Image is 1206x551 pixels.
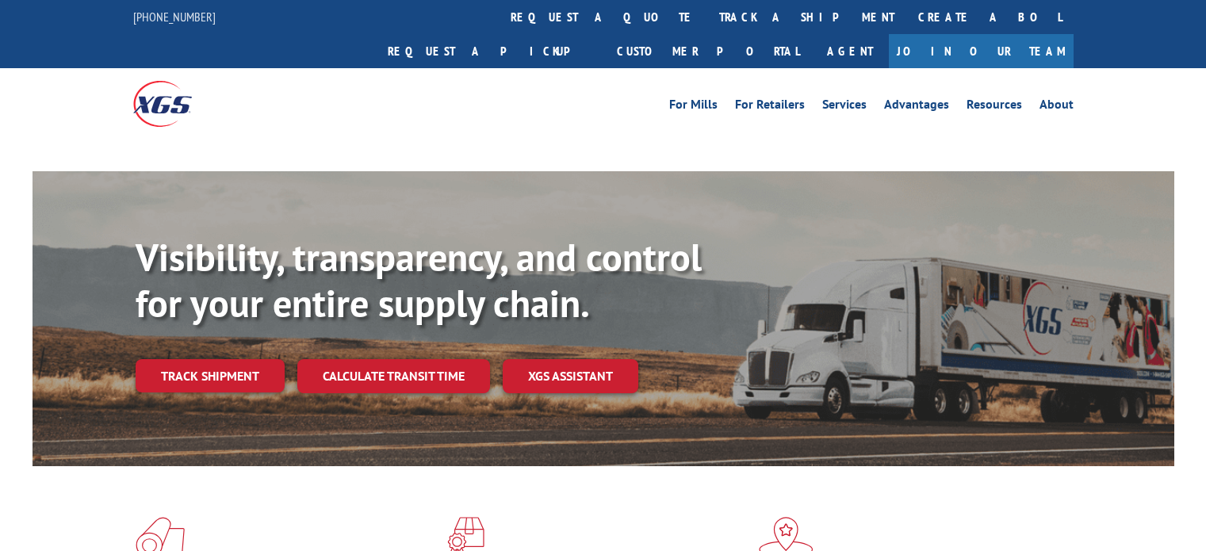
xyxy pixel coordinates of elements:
b: Visibility, transparency, and control for your entire supply chain. [136,232,702,327]
a: XGS ASSISTANT [503,359,638,393]
a: [PHONE_NUMBER] [133,9,216,25]
a: For Mills [669,98,718,116]
a: Resources [967,98,1022,116]
a: About [1039,98,1074,116]
a: Services [822,98,867,116]
a: Calculate transit time [297,359,490,393]
a: For Retailers [735,98,805,116]
a: Agent [811,34,889,68]
a: Track shipment [136,359,285,392]
a: Join Our Team [889,34,1074,68]
a: Request a pickup [376,34,605,68]
a: Customer Portal [605,34,811,68]
a: Advantages [884,98,949,116]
